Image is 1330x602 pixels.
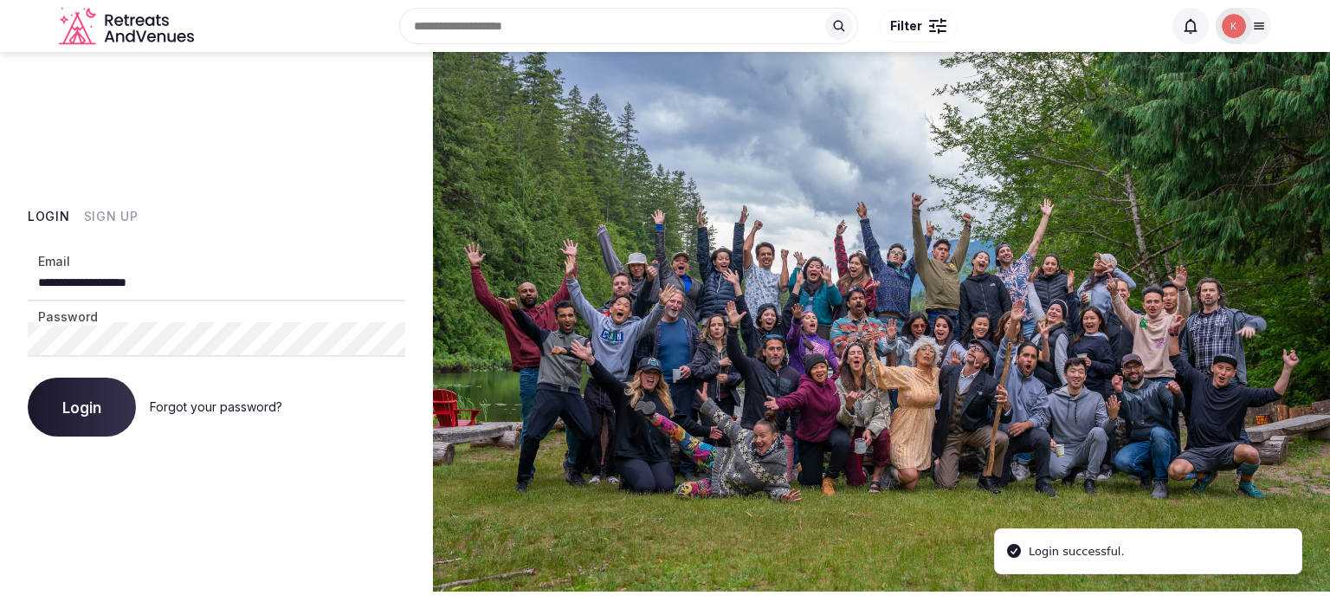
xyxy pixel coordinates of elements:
[62,398,101,416] span: Login
[433,52,1330,592] img: My Account Background
[28,378,136,437] button: Login
[28,208,70,225] button: Login
[890,17,922,35] span: Filter
[1029,543,1125,560] div: Login successful.
[879,10,958,42] button: Filter
[84,208,139,225] button: Sign Up
[59,7,197,46] a: Visit the homepage
[59,7,197,46] svg: Retreats and Venues company logo
[150,399,282,414] a: Forgot your password?
[1222,14,1246,38] img: katebeston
